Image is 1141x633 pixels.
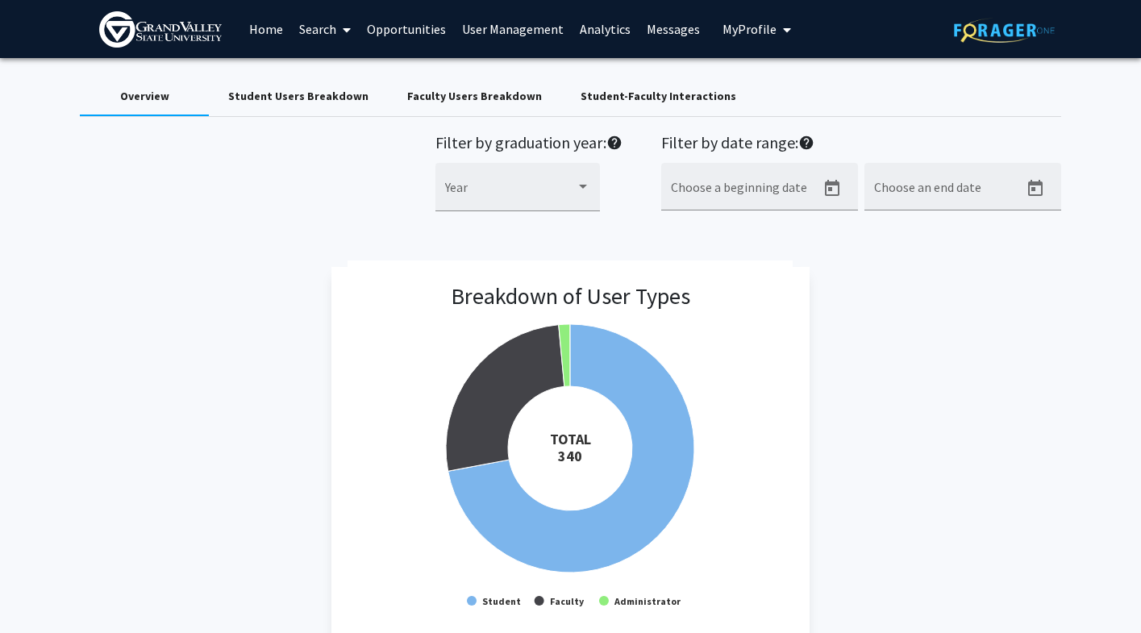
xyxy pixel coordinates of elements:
a: User Management [454,1,572,57]
h2: Filter by graduation year: [435,133,623,156]
text: Faculty [550,595,585,607]
a: Analytics [572,1,639,57]
h2: Filter by date range: [661,133,1061,156]
a: Opportunities [359,1,454,57]
div: Overview [120,88,169,105]
text: Administrator [614,595,681,607]
mat-icon: help [798,133,814,152]
a: Home [241,1,291,57]
img: Grand Valley State University Logo [99,11,222,48]
div: Faculty Users Breakdown [407,88,542,105]
h3: Breakdown of User Types [451,283,690,310]
button: Open calendar [1019,173,1051,205]
text: Student [482,595,521,607]
span: My Profile [722,21,777,37]
div: Student Users Breakdown [228,88,369,105]
div: Student-Faculty Interactions [581,88,736,105]
tspan: TOTAL 340 [550,430,591,465]
mat-icon: help [606,133,623,152]
a: Search [291,1,359,57]
a: Messages [639,1,708,57]
img: ForagerOne Logo [954,18,1055,43]
iframe: Chat [12,560,69,621]
button: Open calendar [816,173,848,205]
